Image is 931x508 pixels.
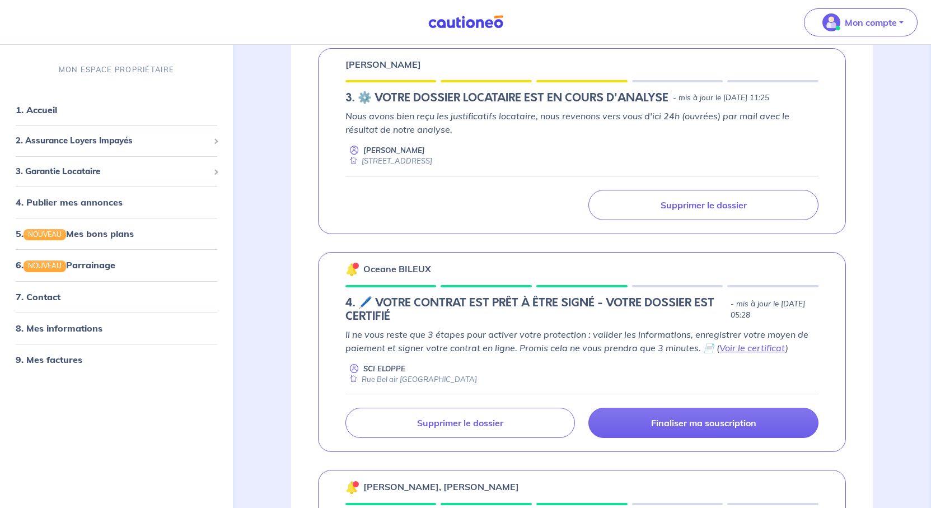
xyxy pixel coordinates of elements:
img: illu_account_valid_menu.svg [822,13,840,31]
span: 3. Garantie Locataire [16,165,209,178]
a: 1. Accueil [16,104,57,115]
p: Finaliser ma souscription [651,417,756,428]
img: 🔔 [345,263,359,276]
p: Mon compte [845,16,897,29]
div: 7. Contact [4,285,228,307]
a: 4. Publier mes annonces [16,197,123,208]
a: Supprimer le dossier [588,190,818,220]
a: Voir le certificat [719,342,785,353]
div: [STREET_ADDRESS] [345,156,432,166]
a: 7. Contact [16,291,60,302]
div: 3. Garantie Locataire [4,160,228,182]
p: Oceane BILEUX [363,262,431,276]
a: 8. Mes informations [16,322,102,333]
div: 4. Publier mes annonces [4,191,228,213]
p: SCI ELOPPE [363,363,405,374]
p: [PERSON_NAME] [363,145,425,156]
p: [PERSON_NAME] [345,58,421,71]
p: Il ne vous reste que 3 étapes pour activer votre protection : valider les informations, enregistr... [345,328,818,355]
p: - mis à jour le [DATE] 05:28 [731,299,818,321]
h5: 4. 🖊️ VOTRE CONTRAT EST PRÊT À ÊTRE SIGNÉ - VOTRE DOSSIER EST CERTIFIÉ [345,296,726,323]
span: 2. Assurance Loyers Impayés [16,134,209,147]
a: 9. Mes factures [16,353,82,365]
a: Supprimer le dossier [345,408,576,438]
a: 5.NOUVEAUMes bons plans [16,228,134,239]
a: 6.NOUVEAUParrainage [16,259,115,271]
h5: 3.︎ ⚙️ VOTRE DOSSIER LOCATAIRE EST EN COURS D'ANALYSE [345,91,668,105]
div: 6.NOUVEAUParrainage [4,254,228,276]
p: MON ESPACE PROPRIÉTAIRE [59,64,174,75]
div: state: DOCUMENTS-TO-EVALUATE, Context: LESS-THAN-20-DAYS,CHOOSE-CERTIFICATE,ALONE,LESSOR-DOCUMENTS [345,91,818,105]
p: Supprimer le dossier [417,417,503,428]
div: Rue Bel air [GEOGRAPHIC_DATA] [345,374,477,385]
p: Supprimer le dossier [661,199,747,211]
p: - mis à jour le [DATE] 11:25 [673,92,769,104]
div: 1. Accueil [4,99,228,121]
div: state: CONTRACT-INFO-IN-PROGRESS, Context: NEW,CHOOSE-CERTIFICATE,ALONE,LESSOR-DOCUMENTS [345,296,818,323]
img: 🔔 [345,481,359,494]
button: illu_account_valid_menu.svgMon compte [804,8,918,36]
div: 5.NOUVEAUMes bons plans [4,222,228,245]
div: 9. Mes factures [4,348,228,370]
p: Nous avons bien reçu les justificatifs locataire, nous revenons vers vous d'ici 24h (ouvrées) par... [345,109,818,136]
p: [PERSON_NAME], [PERSON_NAME] [363,480,519,493]
div: 8. Mes informations [4,316,228,339]
a: Finaliser ma souscription [588,408,818,438]
img: Cautioneo [424,15,508,29]
div: 2. Assurance Loyers Impayés [4,130,228,152]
